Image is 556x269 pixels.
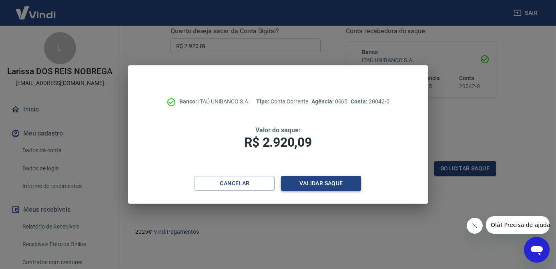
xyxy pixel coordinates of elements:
[281,176,361,191] button: Validar saque
[467,218,483,234] iframe: Fechar mensagem
[255,126,300,134] span: Valor do saque:
[179,98,198,105] span: Banco:
[195,176,275,191] button: Cancelar
[179,97,250,106] p: ITAÚ UNIBANCO S.A.
[351,97,389,106] p: 20042-0
[311,98,335,105] span: Agência:
[5,6,67,12] span: Olá! Precisa de ajuda?
[486,216,550,234] iframe: Mensagem da empresa
[256,98,271,105] span: Tipo:
[244,135,311,150] span: R$ 2.920,09
[351,98,369,105] span: Conta:
[311,97,347,106] p: 0065
[256,97,308,106] p: Conta Corrente
[524,237,550,263] iframe: Botão para abrir a janela de mensagens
